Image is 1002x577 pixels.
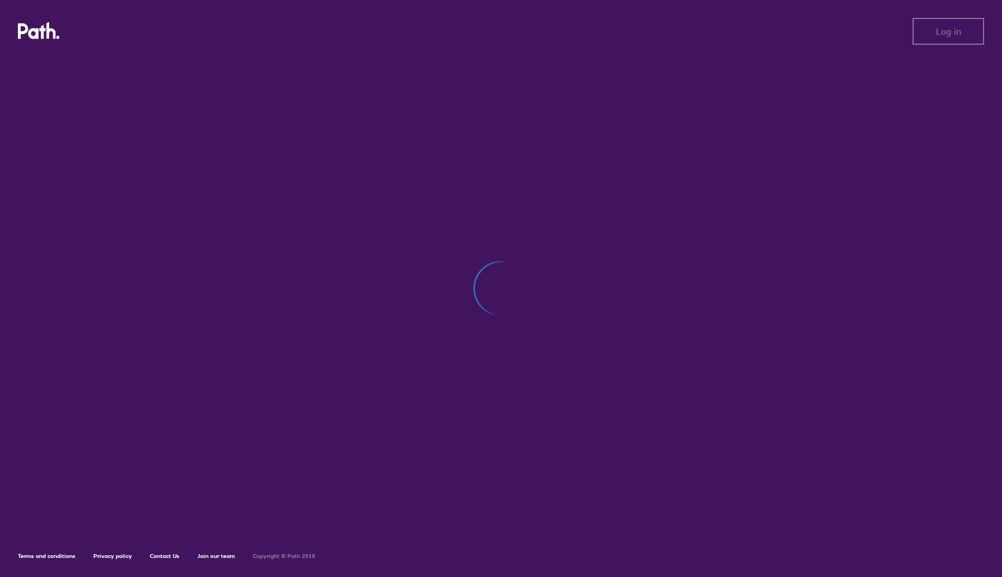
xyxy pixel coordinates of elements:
a: Join our team [197,552,235,560]
a: Privacy policy [93,552,132,560]
h6: Copyright © Path 2018 [253,553,315,560]
a: Contact Us [150,552,179,560]
a: Terms and conditions [18,552,75,560]
button: Log in [913,18,984,45]
span: Log in [936,26,961,36]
